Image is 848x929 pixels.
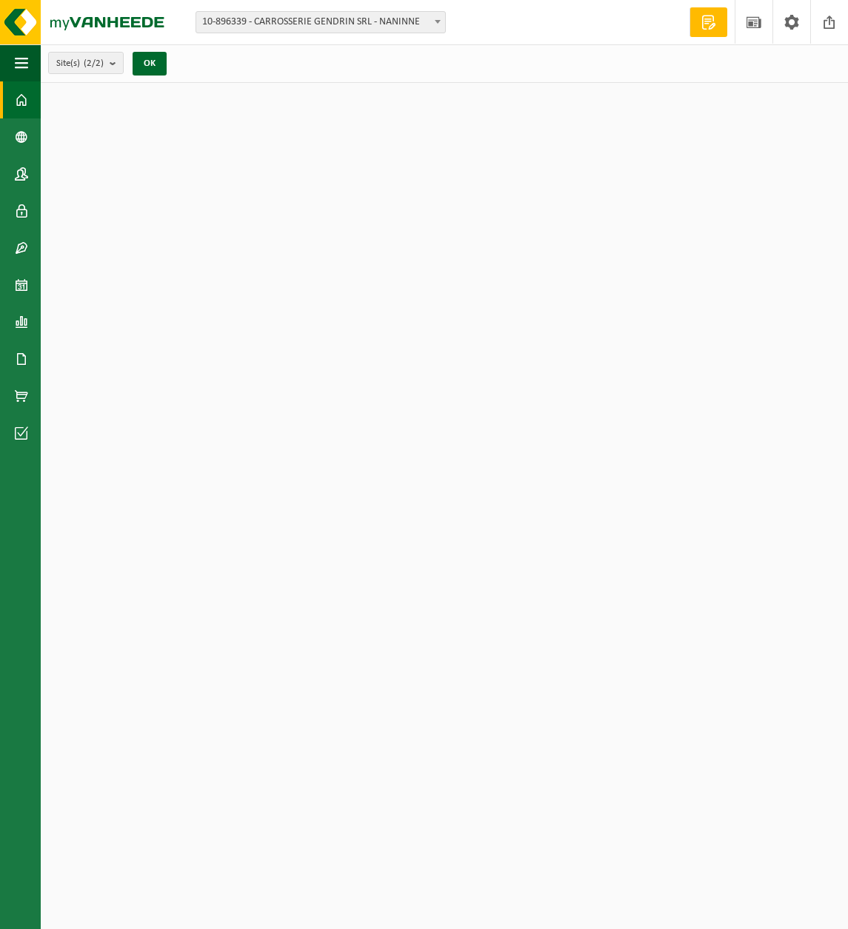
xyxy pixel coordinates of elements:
button: OK [133,52,167,76]
count: (2/2) [84,58,104,68]
span: 10-896339 - CARROSSERIE GENDRIN SRL - NANINNE [196,12,445,33]
span: Site(s) [56,53,104,75]
span: 10-896339 - CARROSSERIE GENDRIN SRL - NANINNE [196,11,446,33]
button: Site(s)(2/2) [48,52,124,74]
